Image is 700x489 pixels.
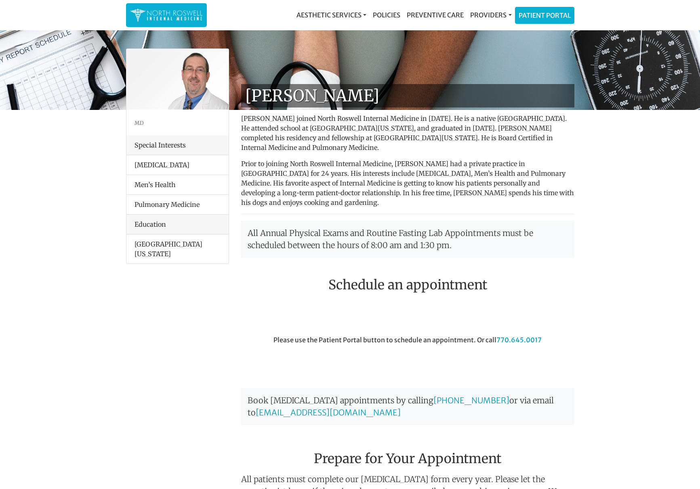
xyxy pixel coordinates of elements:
p: All Annual Physical Exams and Routine Fasting Lab Appointments must be scheduled between the hour... [241,221,574,258]
li: Men’s Health [126,175,229,195]
a: Patient Portal [515,7,574,23]
h1: [PERSON_NAME] [241,84,574,107]
h2: Schedule an appointment [241,277,574,293]
a: [EMAIL_ADDRESS][DOMAIN_NAME] [256,407,401,417]
div: Special Interests [126,135,229,155]
small: MD [135,120,144,126]
a: [PHONE_NUMBER] [433,395,509,405]
a: 770.645.0017 [496,336,542,344]
div: Education [126,215,229,234]
h2: Prepare for Your Appointment [241,432,574,470]
div: Please use the Patient Portal button to schedule an appointment. Or call [235,335,580,380]
p: [PERSON_NAME] joined North Roswell Internal Medicine in [DATE]. He is a native [GEOGRAPHIC_DATA].... [241,114,574,152]
a: Preventive Care [404,7,467,23]
p: Prior to joining North Roswell Internal Medicine, [PERSON_NAME] had a private practice in [GEOGRA... [241,159,574,207]
li: [GEOGRAPHIC_DATA][US_STATE] [126,234,229,263]
a: Aesthetic Services [293,7,370,23]
li: Pulmonary Medicine [126,194,229,215]
a: Providers [467,7,515,23]
img: North Roswell Internal Medicine [130,7,203,23]
img: Dr. George Kanes [126,49,229,110]
li: [MEDICAL_DATA] [126,155,229,175]
a: Policies [370,7,404,23]
p: Book [MEDICAL_DATA] appointments by calling or via email to [241,388,574,425]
